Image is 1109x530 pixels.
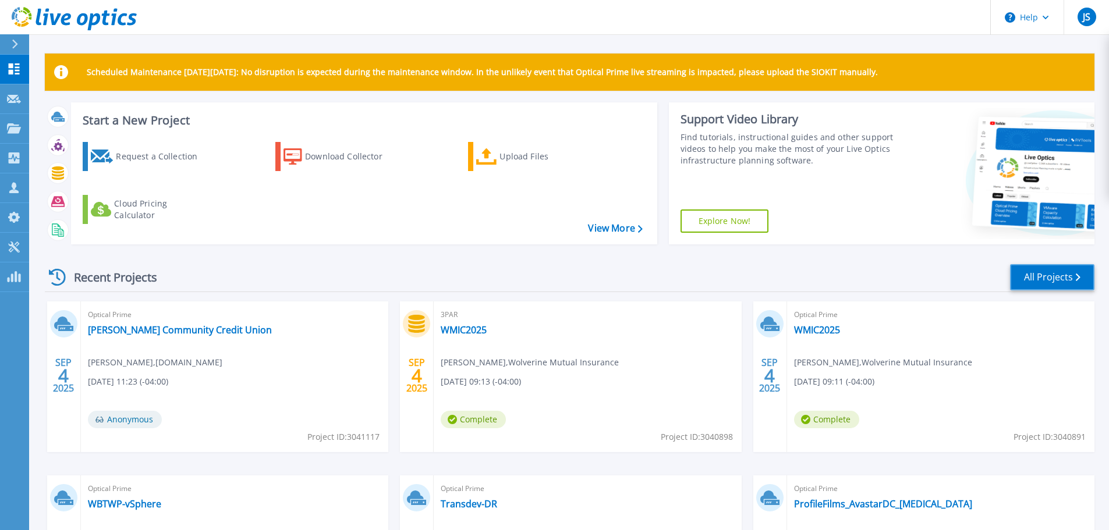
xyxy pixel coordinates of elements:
span: Anonymous [88,411,162,428]
span: [DATE] 11:23 (-04:00) [88,375,168,388]
a: Transdev-DR [441,498,497,510]
a: ProfileFilms_AvastarDC_[MEDICAL_DATA] [794,498,972,510]
span: Project ID: 3040898 [661,431,733,443]
a: WBTWP-vSphere [88,498,161,510]
a: Download Collector [275,142,405,171]
div: Cloud Pricing Calculator [114,198,207,221]
span: 3PAR [441,308,734,321]
div: SEP 2025 [52,354,75,397]
span: Complete [441,411,506,428]
div: Upload Files [499,145,593,168]
div: SEP 2025 [759,354,781,397]
span: Optical Prime [441,482,734,495]
span: [PERSON_NAME] , Wolverine Mutual Insurance [794,356,972,369]
a: Explore Now! [681,209,769,233]
a: Upload Files [468,142,598,171]
a: WMIC2025 [441,324,487,336]
a: All Projects [1010,264,1094,290]
span: Optical Prime [88,482,381,495]
a: Request a Collection [83,142,212,171]
div: Find tutorials, instructional guides and other support videos to help you make the most of your L... [681,131,898,166]
span: JS [1083,12,1090,22]
span: Project ID: 3040891 [1014,431,1086,443]
span: Optical Prime [88,308,381,321]
span: 4 [58,371,69,380]
span: 4 [412,371,422,380]
span: 4 [764,371,775,380]
span: [PERSON_NAME] , [DOMAIN_NAME] [88,356,222,369]
span: Project ID: 3041117 [307,431,380,443]
a: [PERSON_NAME] Community Credit Union [88,324,272,336]
a: Cloud Pricing Calculator [83,195,212,224]
div: Support Video Library [681,112,898,127]
div: Request a Collection [116,145,209,168]
div: SEP 2025 [406,354,428,397]
span: Optical Prime [794,308,1087,321]
h3: Start a New Project [83,114,642,127]
div: Download Collector [305,145,398,168]
span: [DATE] 09:13 (-04:00) [441,375,521,388]
p: Scheduled Maintenance [DATE][DATE]: No disruption is expected during the maintenance window. In t... [87,67,878,77]
span: Optical Prime [794,482,1087,495]
a: WMIC2025 [794,324,840,336]
span: Complete [794,411,859,428]
span: [DATE] 09:11 (-04:00) [794,375,874,388]
span: [PERSON_NAME] , Wolverine Mutual Insurance [441,356,619,369]
div: Recent Projects [45,263,173,291]
a: View More [588,223,642,234]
